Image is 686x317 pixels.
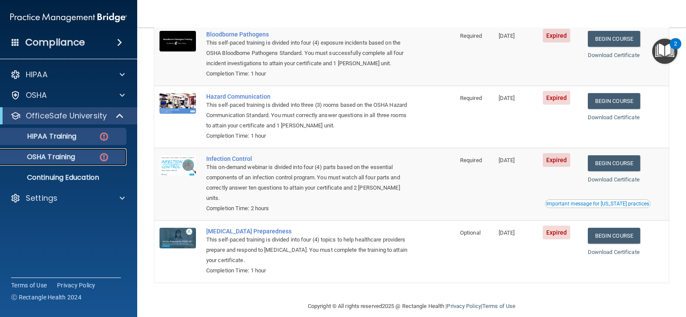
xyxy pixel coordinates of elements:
p: OfficeSafe University [26,111,107,121]
a: Begin Course [588,93,640,109]
a: OfficeSafe University [10,111,124,121]
a: Terms of Use [482,303,515,309]
span: Required [460,33,482,39]
a: Settings [10,193,125,203]
span: Expired [543,153,571,167]
a: HIPAA [10,69,125,80]
a: [MEDICAL_DATA] Preparedness [206,228,412,235]
span: [DATE] [499,33,515,39]
span: [DATE] [499,157,515,163]
img: PMB logo [10,9,127,26]
a: Privacy Policy [57,281,96,290]
a: Bloodborne Pathogens [206,31,412,38]
div: This on-demand webinar is divided into four (4) parts based on the essential components of an inf... [206,162,412,203]
p: HIPAA Training [6,132,76,141]
p: Settings [26,193,57,203]
button: Open Resource Center, 2 new notifications [652,39,677,64]
a: Download Certificate [588,176,640,183]
a: Download Certificate [588,249,640,255]
p: Continuing Education [6,173,123,182]
img: danger-circle.6113f641.png [99,131,109,142]
a: Begin Course [588,155,640,171]
a: OSHA [10,90,125,100]
a: Download Certificate [588,52,640,58]
a: Infection Control [206,155,412,162]
div: Important message for [US_STATE] practices [546,201,649,206]
span: Expired [543,29,571,42]
span: Required [460,157,482,163]
p: OSHA [26,90,47,100]
p: HIPAA [26,69,48,80]
span: Ⓒ Rectangle Health 2024 [11,293,81,302]
div: Completion Time: 1 hour [206,69,412,79]
a: Begin Course [588,31,640,47]
div: This self-paced training is divided into four (4) topics to help healthcare providers prepare and... [206,235,412,266]
span: Optional [460,229,481,236]
div: Completion Time: 1 hour [206,266,412,276]
div: Completion Time: 2 hours [206,203,412,214]
img: danger-circle.6113f641.png [99,152,109,163]
div: Completion Time: 1 hour [206,131,412,141]
button: Read this if you are a dental practitioner in the state of CA [545,199,650,208]
span: [DATE] [499,229,515,236]
span: Expired [543,226,571,239]
a: Download Certificate [588,114,640,121]
a: Terms of Use [11,281,47,290]
p: OSHA Training [6,153,75,161]
span: [DATE] [499,95,515,101]
a: Hazard Communication [206,93,412,100]
span: Expired [543,91,571,105]
span: Required [460,95,482,101]
h4: Compliance [25,36,85,48]
div: This self-paced training is divided into three (3) rooms based on the OSHA Hazard Communication S... [206,100,412,131]
a: Begin Course [588,228,640,244]
div: 2 [674,44,677,55]
a: Privacy Policy [447,303,481,309]
div: This self-paced training is divided into four (4) exposure incidents based on the OSHA Bloodborne... [206,38,412,69]
iframe: Drift Widget Chat Controller [537,257,676,291]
